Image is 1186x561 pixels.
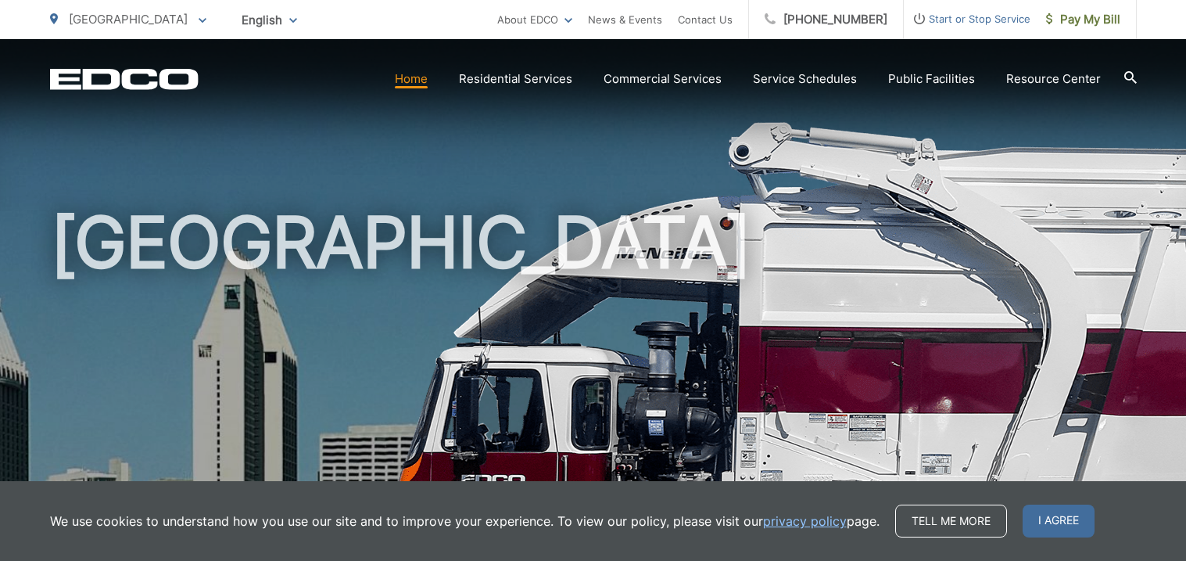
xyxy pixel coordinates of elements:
a: News & Events [588,10,662,29]
a: Resource Center [1006,70,1101,88]
span: [GEOGRAPHIC_DATA] [69,12,188,27]
a: Service Schedules [753,70,857,88]
span: English [230,6,309,34]
a: Residential Services [459,70,572,88]
a: Home [395,70,428,88]
a: Public Facilities [888,70,975,88]
span: Pay My Bill [1046,10,1120,29]
a: Contact Us [678,10,733,29]
p: We use cookies to understand how you use our site and to improve your experience. To view our pol... [50,512,880,530]
a: Commercial Services [604,70,722,88]
a: EDCD logo. Return to the homepage. [50,68,199,90]
span: I agree [1023,505,1095,538]
a: privacy policy [763,512,847,530]
a: About EDCO [497,10,572,29]
a: Tell me more [895,505,1007,538]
